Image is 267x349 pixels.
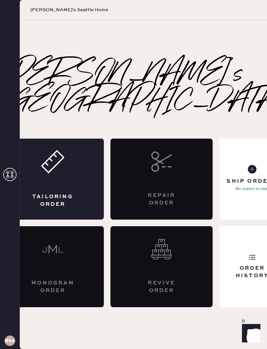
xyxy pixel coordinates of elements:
div: Monogram Order [28,279,77,294]
div: Interested? Contact us at care@hemster.co [110,139,213,220]
div: Tailoring Order [28,193,77,208]
div: Revive order [137,279,186,294]
iframe: Front Chat [236,319,264,348]
span: [PERSON_NAME]'s Seattle Home [30,7,108,13]
div: Repair Order [137,192,186,206]
h3: BSA [5,338,15,343]
div: Interested? Contact us at care@hemster.co [110,226,213,307]
div: Interested? Contact us at care@hemster.co [2,226,104,307]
